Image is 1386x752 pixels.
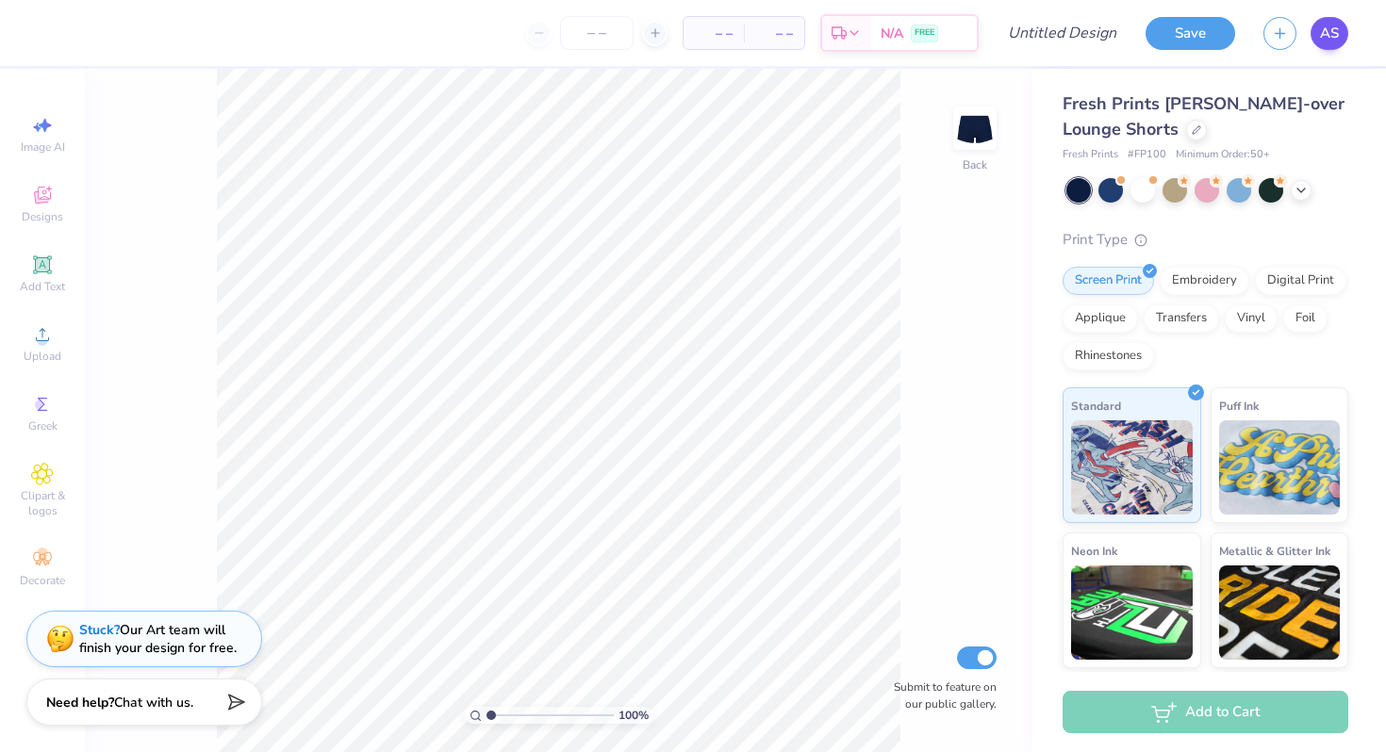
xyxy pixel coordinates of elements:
[956,109,994,147] img: Back
[1071,565,1193,660] img: Neon Ink
[1176,147,1270,163] span: Minimum Order: 50 +
[1144,304,1219,333] div: Transfers
[1320,23,1339,44] span: AS
[1146,17,1235,50] button: Save
[79,621,120,639] strong: Stuck?
[1063,92,1345,140] span: Fresh Prints [PERSON_NAME]-over Lounge Shorts
[114,694,193,711] span: Chat with us.
[1128,147,1166,163] span: # FP100
[1283,304,1328,333] div: Foil
[1063,267,1154,295] div: Screen Print
[1063,147,1118,163] span: Fresh Prints
[79,621,237,657] div: Our Art team will finish your design for free.
[883,678,997,712] label: Submit to feature on our public gallery.
[1063,304,1138,333] div: Applique
[993,14,1131,52] input: Untitled Design
[1063,342,1154,370] div: Rhinestones
[755,24,793,43] span: – –
[1071,396,1121,416] span: Standard
[21,139,65,155] span: Image AI
[963,156,987,173] div: Back
[1063,229,1348,251] div: Print Type
[915,26,934,40] span: FREE
[1219,541,1330,561] span: Metallic & Glitter Ink
[1311,17,1348,50] a: AS
[1255,267,1346,295] div: Digital Print
[1219,396,1259,416] span: Puff Ink
[1219,420,1341,515] img: Puff Ink
[1160,267,1249,295] div: Embroidery
[24,349,61,364] span: Upload
[1071,420,1193,515] img: Standard
[28,418,58,433] span: Greek
[560,16,634,50] input: – –
[1071,541,1117,561] span: Neon Ink
[20,573,65,588] span: Decorate
[881,24,903,43] span: N/A
[1225,304,1278,333] div: Vinyl
[20,279,65,294] span: Add Text
[695,24,733,43] span: – –
[1219,565,1341,660] img: Metallic & Glitter Ink
[22,209,63,224] span: Designs
[9,488,75,518] span: Clipart & logos
[619,707,649,724] span: 100 %
[46,694,114,711] strong: Need help?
